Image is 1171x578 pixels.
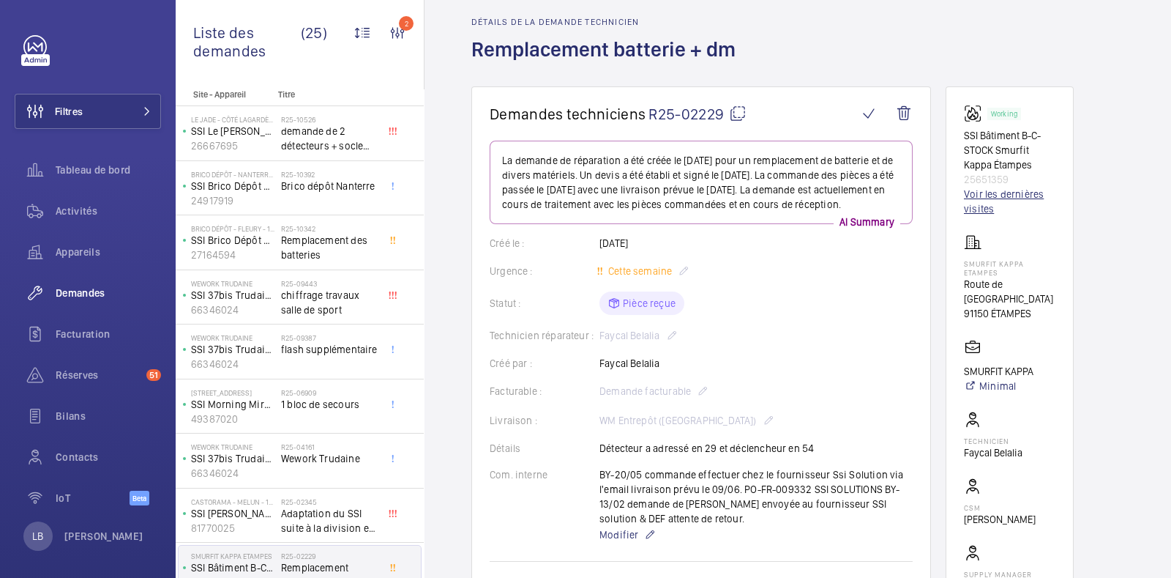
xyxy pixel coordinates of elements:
[964,379,1033,393] a: Minimal
[281,497,378,506] h2: R25-02345
[991,111,1017,116] p: Working
[281,342,378,357] span: flash supplémentaire
[281,233,378,262] span: Remplacement des batteries
[648,105,747,123] span: R25-02229
[191,115,275,124] p: Le Jade - côté Lagardère
[964,437,1022,445] p: Technicien
[964,259,1055,277] p: Smurfit Kappa Etampes
[834,215,900,229] p: AI Summary
[191,521,275,536] p: 81770025
[191,560,275,575] p: SSI Bâtiment B-C-STOCK Smurfit Kappa Étampes
[191,497,275,506] p: Castorama - MELUN - 1423
[55,104,83,119] span: Filtres
[191,233,275,248] p: SSI Brico Dépôt Fleury
[281,397,378,412] span: 1 bloc de secours
[281,442,378,451] h2: R25-04161
[191,451,275,466] p: SSI 37bis Trudaine
[191,124,275,138] p: SSI Le [PERSON_NAME]
[599,527,638,542] span: Modifier
[15,94,161,129] button: Filtres
[56,368,141,382] span: Réserves
[191,179,275,193] p: SSI Brico Dépôt Nanterre
[281,333,378,342] h2: R25-09387
[964,277,1055,306] p: Route de [GEOGRAPHIC_DATA]
[281,388,378,397] h2: R25-06909
[56,450,161,464] span: Contacts
[281,552,378,560] h2: R25-02229
[471,17,744,27] h2: Détails de la demande technicien
[191,466,275,481] p: 66346024
[56,286,161,300] span: Demandes
[146,369,161,381] span: 51
[490,105,646,123] span: Demandes techniciens
[964,306,1055,321] p: 91150 ÉTAMPES
[56,327,161,341] span: Facturation
[191,342,275,357] p: SSI 37bis Trudaine
[191,388,275,397] p: [STREET_ADDRESS]
[191,506,275,521] p: SSI [PERSON_NAME]
[281,224,378,233] h2: R25-10342
[191,303,275,317] p: 66346024
[964,128,1055,172] p: SSI Bâtiment B-C-STOCK Smurfit Kappa Étampes
[56,245,161,259] span: Appareils
[56,204,161,218] span: Activités
[193,23,301,60] span: Liste des demandes
[176,89,272,100] p: Site - Appareil
[281,124,378,153] span: demande de 2 détecteurs + socle CHUBB
[964,503,1036,512] p: CSM
[191,552,275,560] p: Smurfit Kappa Etampes
[191,193,275,208] p: 24917919
[32,529,43,544] p: LB
[191,288,275,303] p: SSI 37bis Trudaine
[281,451,378,466] span: Wework Trudaine
[964,172,1055,187] p: 25651359
[281,506,378,536] span: Adaptation du SSI suite à la division et réaménagement du magasin
[964,512,1036,527] p: [PERSON_NAME]
[281,288,378,317] span: chiffrage travaux salle de sport
[191,442,275,451] p: WeWork Trudaine
[471,36,744,86] h1: Remplacement batterie + dm
[191,170,275,179] p: Brico Dépôt - NANTERRE - 1938
[964,187,1055,216] a: Voir les dernières visites
[64,529,143,544] p: [PERSON_NAME]
[191,224,275,233] p: Brico Dépôt - FLEURY - 1786
[281,279,378,288] h2: R25-09443
[281,179,378,193] span: Brico dépôt Nanterre
[281,115,378,124] h2: R25-10526
[56,491,130,505] span: IoT
[191,397,275,412] p: SSI Morning Miromesnil
[502,153,900,212] p: La demande de réparation a été créée le [DATE] pour un remplacement de batterie et de divers maté...
[191,357,275,371] p: 66346024
[281,170,378,179] h2: R25-10392
[191,412,275,426] p: 49387020
[964,364,1033,379] p: SMURFIT KAPPA
[191,248,275,262] p: 27164594
[56,409,161,423] span: Bilans
[191,333,275,342] p: WeWork Trudaine
[56,163,161,177] span: Tableau de bord
[191,279,275,288] p: WeWork Trudaine
[191,138,275,153] p: 26667695
[964,445,1022,460] p: Faycal Belalia
[278,89,375,100] p: Titre
[130,491,149,505] span: Beta
[964,105,987,122] img: fire_alarm.svg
